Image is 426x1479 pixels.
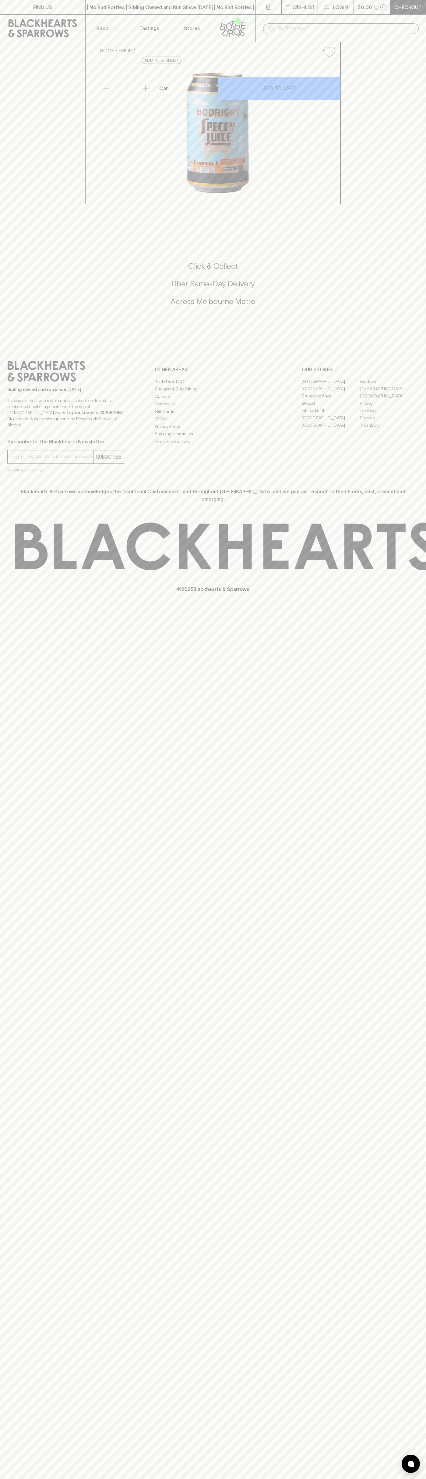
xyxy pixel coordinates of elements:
[360,400,419,407] a: Fitzroy
[7,261,419,271] h5: Click & Collect
[302,400,360,407] a: Elwood
[155,386,272,393] a: Business & Bulk Gifting
[155,408,272,415] a: Gift Cards
[7,386,124,393] p: Sibling owned and run since [DATE]
[86,15,128,42] button: Shop
[218,77,340,100] button: ADD TO CART
[302,393,360,400] a: Brunswick West
[7,467,124,473] p: We will never spam you
[33,4,52,11] p: FIND US
[155,430,272,438] a: Shipping Information
[155,366,272,373] p: OTHER AREAS
[360,414,419,422] a: Prahran
[159,85,169,92] p: Can
[155,393,272,400] a: Careers
[263,85,296,92] p: ADD TO CART
[7,438,124,445] p: Subscribe to The Blackhearts Newsletter
[292,4,315,11] p: Wishlist
[12,452,93,462] input: e.g. jane@blackheartsandsparrows.com.au
[96,453,121,460] p: SUBSCRIBE
[7,397,124,428] p: It is against the law to sell or supply alcohol to, or to obtain alcohol on behalf of a person un...
[155,415,272,423] a: FAQ's
[139,25,159,32] p: Tastings
[157,82,218,94] div: Can
[12,488,414,502] p: Blackhearts & Sparrows acknowledges the traditional Custodians of land throughout [GEOGRAPHIC_DAT...
[93,450,124,463] button: SUBSCRIBE
[128,15,171,42] a: Tastings
[7,279,419,289] h5: Uber Same-Day Delivery
[357,4,372,11] p: $0.00
[95,62,340,204] img: 39081.png
[100,48,114,53] a: HOME
[382,5,385,9] p: 0
[155,423,272,430] a: Privacy Policy
[302,366,419,373] p: OUR STORES
[155,438,272,445] a: Terms & Conditions
[184,25,200,32] p: Stores
[321,44,338,60] button: Add to wishlist
[360,385,419,393] a: [GEOGRAPHIC_DATA]
[96,25,108,32] p: Shop
[360,393,419,400] a: [GEOGRAPHIC_DATA]
[155,378,272,385] a: Bottle Drop FAQ's
[302,422,360,429] a: [GEOGRAPHIC_DATA]
[119,48,132,53] a: SHOP
[171,15,213,42] a: Stores
[333,4,348,11] p: Login
[302,385,360,393] a: [GEOGRAPHIC_DATA]
[302,378,360,385] a: [GEOGRAPHIC_DATA]
[302,414,360,422] a: [GEOGRAPHIC_DATA]
[67,410,123,415] strong: Liquor License #32064953
[360,378,419,385] a: Braddon
[302,407,360,414] a: Fitzroy North
[7,237,419,339] div: Call to action block
[394,4,422,11] p: Checkout
[360,422,419,429] a: Thornbury
[155,400,272,408] a: Contact Us
[408,1461,414,1467] img: bubble-icon
[7,296,419,306] h5: Across Melbourne Metro
[360,407,419,414] a: Geelong
[142,57,181,64] button: Add to wishlist
[278,24,414,33] input: Try "Pinot noir"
